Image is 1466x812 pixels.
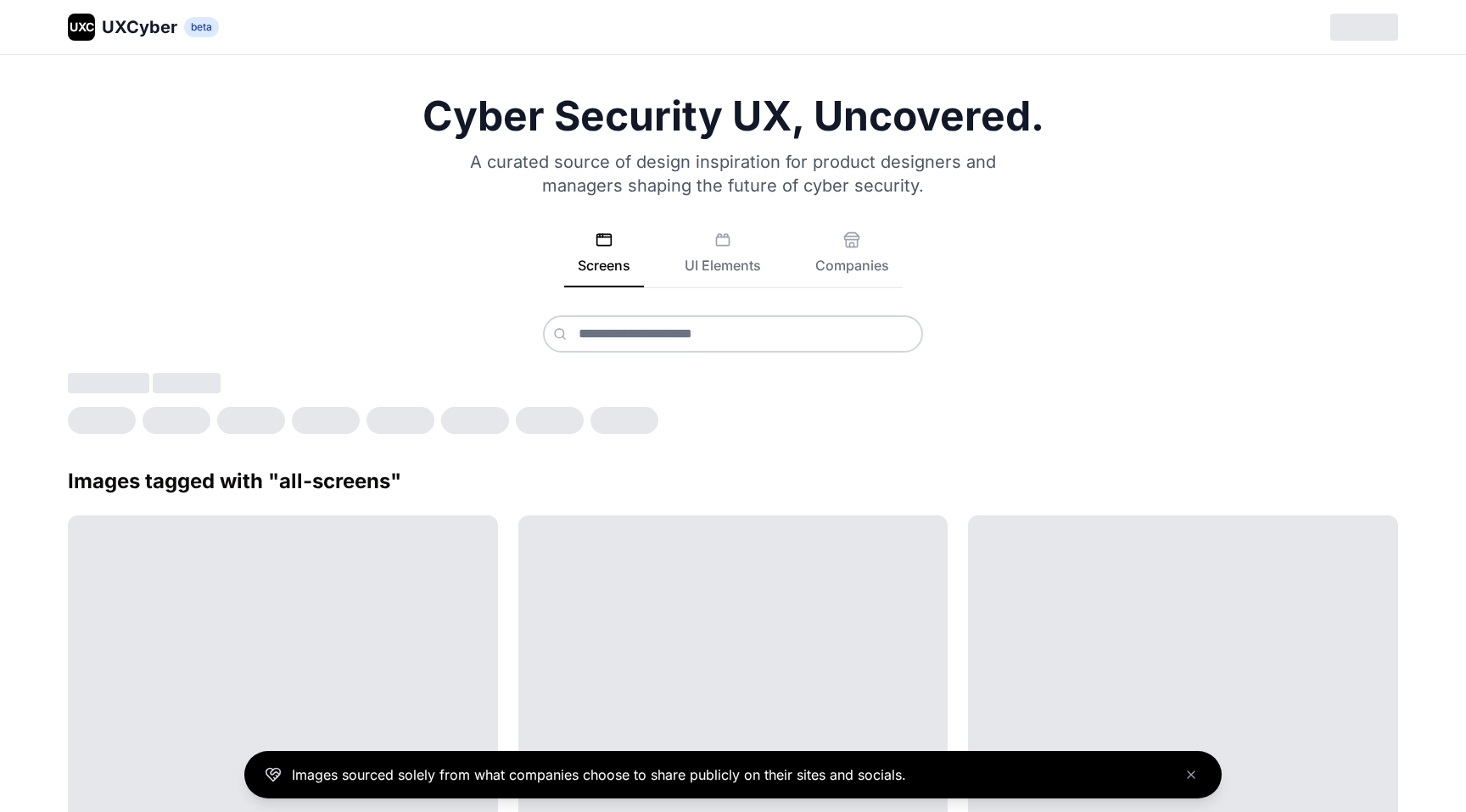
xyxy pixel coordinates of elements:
[68,468,1398,495] h2: Images tagged with " all-screens "
[448,150,1018,197] p: A curated source of design inspiration for product designers and managers shaping the future of c...
[102,15,177,39] span: UXCyber
[802,231,903,287] button: Companies
[68,96,1398,136] h1: Cyber Security UX, Uncovered.
[292,765,906,785] p: Images sourced solely from what companies choose to share publicly on their sites and socials.
[70,19,94,36] span: UXC
[184,17,219,37] span: beta
[671,231,775,287] button: UI Elements
[1181,765,1201,785] button: Close banner
[564,231,644,287] button: Screens
[68,14,219,41] a: UXCUXCyberbeta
